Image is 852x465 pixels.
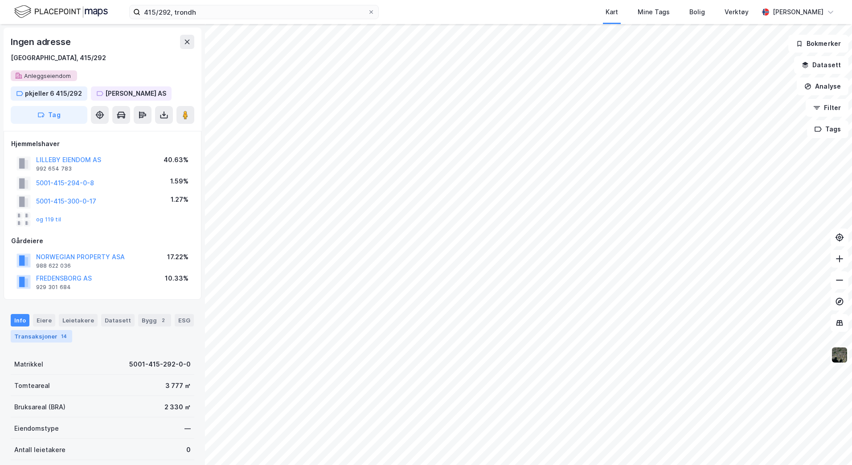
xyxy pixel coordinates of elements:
div: Kontrollprogram for chat [807,422,852,465]
button: Filter [806,99,848,117]
div: Gårdeiere [11,236,194,246]
button: Tag [11,106,87,124]
div: Datasett [101,314,135,326]
div: 1.27% [171,194,188,205]
button: Tags [807,120,848,138]
div: Bruksareal (BRA) [14,402,66,412]
div: 988 622 036 [36,262,71,269]
div: pkjeller 6 415/292 [25,88,82,99]
div: Eiendomstype [14,423,59,434]
div: Mine Tags [638,7,670,17]
div: 10.33% [165,273,188,284]
div: [GEOGRAPHIC_DATA], 415/292 [11,53,106,63]
div: Verktøy [725,7,749,17]
div: Leietakere [59,314,98,326]
button: Datasett [794,56,848,74]
div: 5001-415-292-0-0 [129,359,191,370]
div: 14 [59,332,69,341]
div: Antall leietakere [14,445,66,455]
div: Ingen adresse [11,35,72,49]
div: Eiere [33,314,55,326]
div: 17.22% [167,252,188,262]
input: Søk på adresse, matrikkel, gårdeiere, leietakere eller personer [140,5,368,19]
div: 0 [186,445,191,455]
div: Bolig [689,7,705,17]
div: Info [11,314,29,326]
div: Bygg [138,314,171,326]
img: 9k= [831,347,848,363]
iframe: Chat Widget [807,422,852,465]
div: [PERSON_NAME] AS [105,88,166,99]
div: 2 330 ㎡ [164,402,191,412]
button: Bokmerker [788,35,848,53]
div: — [184,423,191,434]
div: 929 301 684 [36,284,71,291]
div: 992 654 783 [36,165,72,172]
div: Tomteareal [14,380,50,391]
div: Transaksjoner [11,330,72,343]
button: Analyse [797,77,848,95]
img: logo.f888ab2527a4732fd821a326f86c7f29.svg [14,4,108,20]
div: 40.63% [164,155,188,165]
div: [PERSON_NAME] [773,7,823,17]
div: Matrikkel [14,359,43,370]
div: 2 [159,316,168,325]
div: ESG [175,314,194,326]
div: 1.59% [170,176,188,187]
div: Hjemmelshaver [11,139,194,149]
div: Kart [606,7,618,17]
div: 3 777 ㎡ [165,380,191,391]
